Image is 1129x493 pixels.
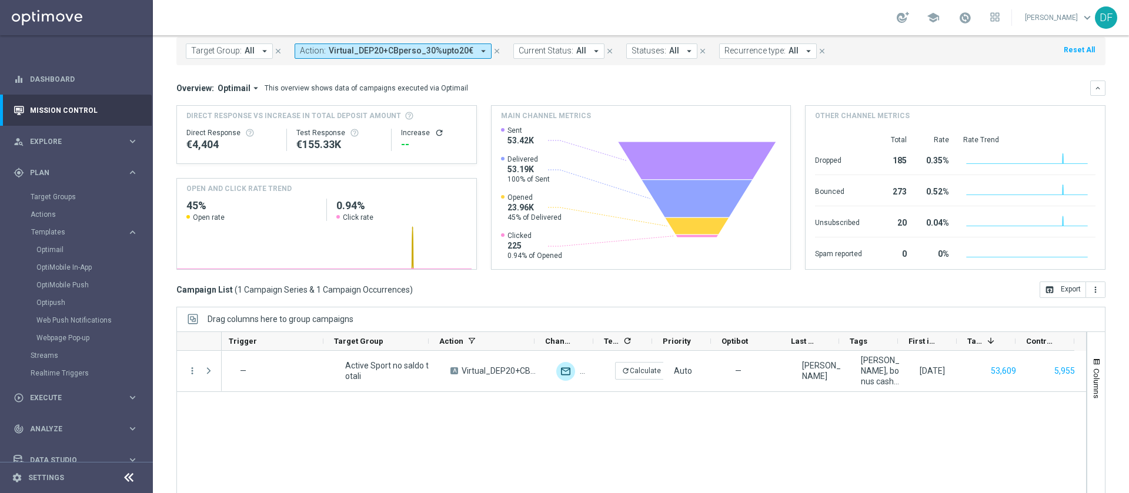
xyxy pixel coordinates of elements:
button: close [817,45,827,58]
button: Mission Control [13,106,139,115]
i: arrow_drop_down [684,46,694,56]
span: 53.19K [507,164,550,175]
i: person_search [14,136,24,147]
div: 0 [876,243,907,262]
span: Target Group [334,337,383,346]
button: 53,609 [990,364,1017,378]
span: Direct Response VS Increase In Total Deposit Amount [186,110,401,121]
div: Optipush [36,294,152,311]
a: Actions [31,210,122,219]
div: This overview shows data of campaigns executed via Optimail [265,83,468,93]
div: Web Push Notifications [36,311,152,329]
span: Explore [30,138,127,145]
div: Unsubscribed [815,212,862,231]
i: keyboard_arrow_right [127,227,138,238]
span: First in Range [908,337,937,346]
button: keyboard_arrow_down [1090,81,1105,96]
i: equalizer [14,74,24,85]
span: All [669,46,679,56]
div: Spam reported [815,243,862,262]
button: Action: Virtual_DEP20+CBperso_30%upto20€ arrow_drop_down [295,43,492,59]
div: Optimail [556,362,575,381]
span: Current Status: [519,46,573,56]
button: Current Status: All arrow_drop_down [513,43,604,59]
span: Clicked [507,231,562,240]
div: Total [876,135,907,145]
span: Analyze [30,425,127,432]
i: keyboard_arrow_right [127,454,138,465]
div: Increase [401,128,466,137]
span: ) [410,284,413,295]
div: Analyze [14,424,127,434]
a: Dashboard [30,63,138,95]
span: Trigger [229,337,257,346]
a: Streams [31,351,122,360]
span: Virtual_DEP20+CBperso_30%upto20€ [462,365,536,376]
span: 53.42K [507,135,534,146]
i: keyboard_arrow_right [127,423,138,434]
div: Rate [921,135,949,145]
span: — [240,366,246,375]
span: Sent [507,126,534,135]
div: gps_fixed Plan keyboard_arrow_right [13,168,139,177]
h3: Campaign List [176,284,413,295]
a: [PERSON_NAME]keyboard_arrow_down [1024,9,1095,26]
div: Templates keyboard_arrow_right [31,227,139,237]
multiple-options-button: Export to CSV [1040,284,1105,294]
div: DF [1095,6,1117,29]
div: Streams [31,347,152,364]
span: All [789,46,799,56]
h4: OPEN AND CLICK RATE TREND [186,183,292,194]
span: 23.96K [507,202,562,213]
button: Reset All [1063,43,1096,56]
span: Channel [545,337,573,346]
span: 225 [507,240,562,251]
i: close [606,47,614,55]
a: Target Groups [31,192,122,202]
span: Priority [663,337,691,346]
button: close [492,45,502,58]
span: Opened [507,193,562,202]
div: Dropped [815,150,862,169]
div: person_search Explore keyboard_arrow_right [13,137,139,146]
button: refresh [435,128,444,137]
a: OptiMobile In-App [36,263,122,272]
h2: 45% [186,199,317,213]
button: more_vert [187,365,198,376]
i: close [274,47,282,55]
i: arrow_drop_down [478,46,489,56]
i: keyboard_arrow_right [127,167,138,178]
span: Statuses: [632,46,666,56]
span: Execute [30,394,127,401]
div: Rate Trend [963,135,1095,145]
div: OptiMobile In-App [36,259,152,276]
a: Webpage Pop-up [36,333,122,343]
div: Data Studio [14,455,127,465]
i: arrow_drop_down [259,46,270,56]
div: Bounced [815,181,862,200]
button: more_vert [1086,281,1105,298]
div: Target Groups [31,188,152,206]
button: Data Studio keyboard_arrow_right [13,455,139,465]
div: 20 [876,212,907,231]
span: Data Studio [30,457,127,464]
div: OptiMobile Push [36,276,152,294]
button: equalizer Dashboard [13,75,139,84]
span: Targeted Customers [967,337,983,346]
span: ( [235,284,238,295]
i: arrow_drop_down [250,83,261,93]
span: 0.94% of Opened [507,251,562,260]
a: Realtime Triggers [31,368,122,378]
span: 45% of Delivered [507,213,562,222]
div: 0.35% [921,150,949,169]
div: play_circle_outline Execute keyboard_arrow_right [13,393,139,403]
div: Actions [31,206,152,223]
div: Optimail [36,241,152,259]
span: Recurrence type: [724,46,786,56]
button: open_in_browser Export [1040,281,1086,298]
span: keyboard_arrow_down [1081,11,1094,24]
div: Plan [14,167,127,178]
